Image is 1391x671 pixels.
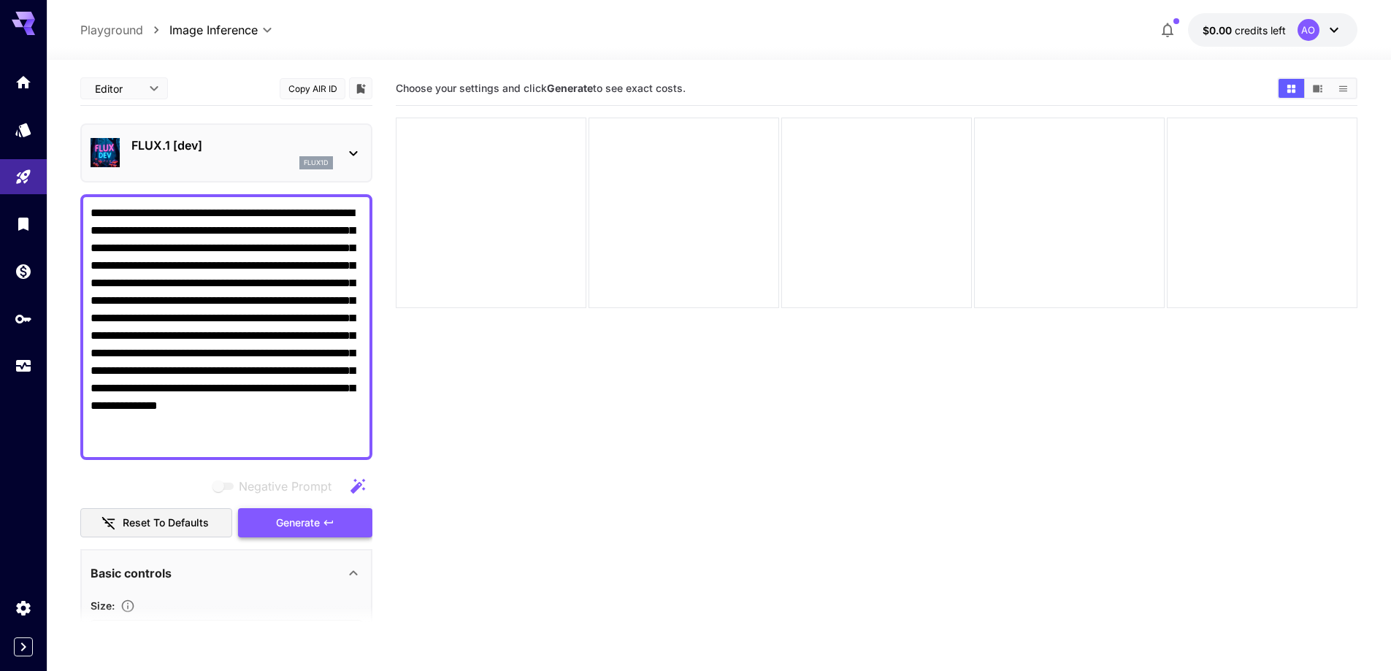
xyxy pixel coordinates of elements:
span: Editor [95,81,140,96]
div: Usage [15,357,32,375]
span: Generate [276,514,320,532]
button: Add to library [354,80,367,97]
div: Basic controls [91,556,362,591]
span: Negative Prompt [239,478,332,495]
span: Size : [91,599,115,612]
span: $0.00 [1203,24,1235,37]
span: credits left [1235,24,1286,37]
button: Show media in grid view [1279,79,1304,98]
p: FLUX.1 [dev] [131,137,333,154]
button: Adjust the dimensions of the generated image by specifying its width and height in pixels, or sel... [115,599,141,613]
div: $0.00 [1203,23,1286,38]
p: Basic controls [91,564,172,582]
div: Library [15,215,32,233]
b: Generate [547,82,593,94]
button: Copy AIR ID [280,78,345,99]
button: $0.00AO [1188,13,1357,47]
span: Choose your settings and click to see exact costs. [396,82,686,94]
nav: breadcrumb [80,21,169,39]
p: flux1d [304,158,329,168]
button: Expand sidebar [14,637,33,656]
a: Playground [80,21,143,39]
button: Show media in list view [1330,79,1356,98]
span: Image Inference [169,21,258,39]
button: Show media in video view [1305,79,1330,98]
div: Playground [15,168,32,186]
span: Negative prompts are not compatible with the selected model. [210,477,343,495]
div: AO [1298,19,1319,41]
button: Reset to defaults [80,508,232,538]
div: Models [15,120,32,139]
div: Settings [15,599,32,617]
div: Show media in grid viewShow media in video viewShow media in list view [1277,77,1357,99]
button: Generate [238,508,372,538]
div: FLUX.1 [dev]flux1d [91,131,362,175]
div: Home [15,73,32,91]
div: API Keys [15,310,32,328]
div: Wallet [15,262,32,280]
